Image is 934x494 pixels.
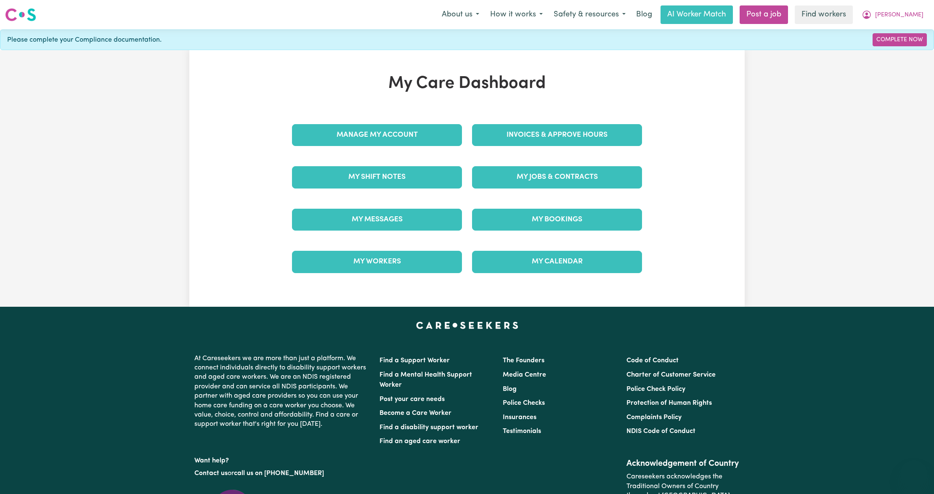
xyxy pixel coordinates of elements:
a: Complaints Policy [626,414,682,421]
a: Manage My Account [292,124,462,146]
a: My Messages [292,209,462,231]
h2: Acknowledgement of Country [626,459,740,469]
a: The Founders [503,357,544,364]
a: Complete Now [873,33,927,46]
img: Careseekers logo [5,7,36,22]
a: Become a Care Worker [379,410,451,417]
a: Police Checks [503,400,545,406]
p: Want help? [194,453,369,465]
h1: My Care Dashboard [287,74,647,94]
button: Safety & resources [548,6,631,24]
a: NDIS Code of Conduct [626,428,695,435]
a: My Workers [292,251,462,273]
a: Find a Support Worker [379,357,450,364]
a: Contact us [194,470,228,477]
p: or [194,465,369,481]
a: Code of Conduct [626,357,679,364]
a: AI Worker Match [661,5,733,24]
iframe: Button to launch messaging window, conversation in progress [900,460,927,487]
a: Find an aged care worker [379,438,460,445]
a: call us on [PHONE_NUMBER] [234,470,324,477]
a: Blog [503,386,517,393]
a: Careseekers logo [5,5,36,24]
a: Charter of Customer Service [626,372,716,378]
a: Find a Mental Health Support Worker [379,372,472,388]
a: Post a job [740,5,788,24]
a: Careseekers home page [416,322,518,329]
span: Please complete your Compliance documentation. [7,35,162,45]
a: Blog [631,5,657,24]
a: Insurances [503,414,536,421]
a: Police Check Policy [626,386,685,393]
p: At Careseekers we are more than just a platform. We connect individuals directly to disability su... [194,351,369,433]
a: Post your care needs [379,396,445,403]
button: My Account [856,6,929,24]
button: How it works [485,6,548,24]
a: My Bookings [472,209,642,231]
a: Find a disability support worker [379,424,478,431]
a: Invoices & Approve Hours [472,124,642,146]
a: My Shift Notes [292,166,462,188]
a: My Calendar [472,251,642,273]
button: About us [436,6,485,24]
a: My Jobs & Contracts [472,166,642,188]
a: Protection of Human Rights [626,400,712,406]
span: [PERSON_NAME] [875,11,923,20]
a: Media Centre [503,372,546,378]
a: Testimonials [503,428,541,435]
a: Find workers [795,5,853,24]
